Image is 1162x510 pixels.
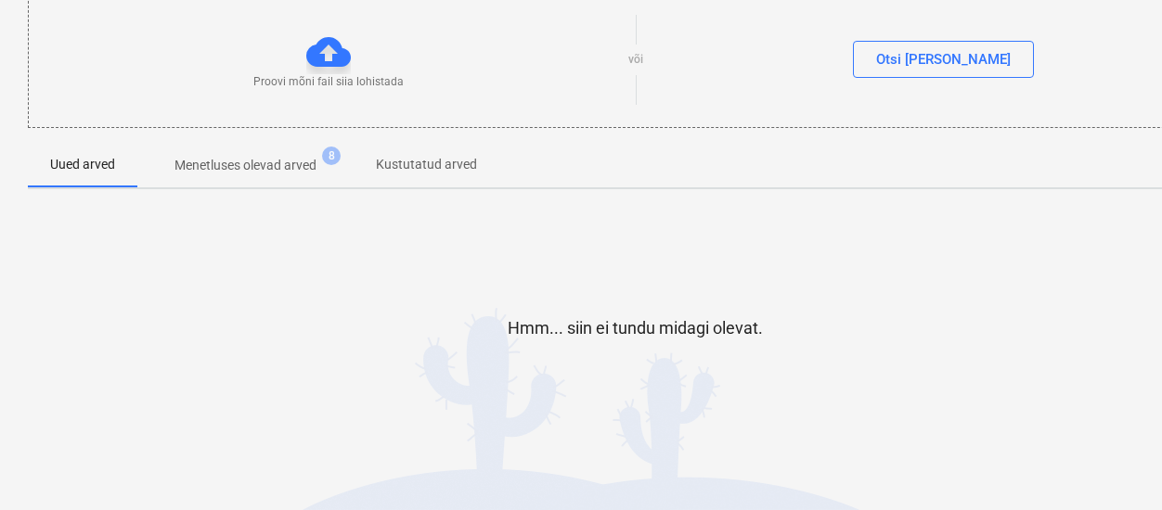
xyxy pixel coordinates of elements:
p: Menetluses olevad arved [174,156,316,175]
p: Hmm... siin ei tundu midagi olevat. [508,317,763,339]
p: Kustutatud arved [376,155,477,174]
p: Proovi mõni fail siia lohistada [253,74,404,90]
p: Uued arved [50,155,115,174]
span: 8 [322,147,341,165]
button: Otsi [PERSON_NAME] [853,41,1034,78]
div: Otsi [PERSON_NAME] [876,47,1011,71]
p: või [628,52,643,68]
